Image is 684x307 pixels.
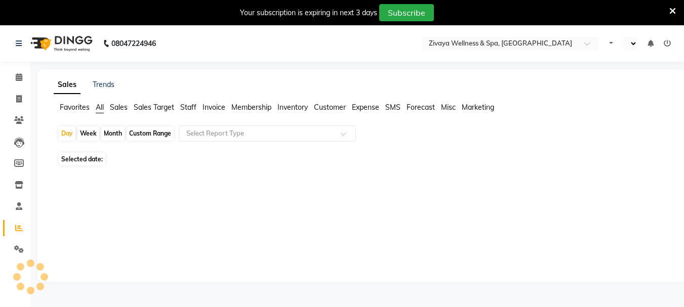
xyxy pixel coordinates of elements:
div: Week [77,126,99,141]
span: Marketing [462,103,494,112]
span: Expense [352,103,379,112]
span: Sales [110,103,128,112]
button: Subscribe [379,4,434,21]
a: Sales [54,76,81,94]
span: Invoice [203,103,225,112]
img: logo [26,29,95,58]
span: Forecast [407,103,435,112]
span: Favorites [60,103,90,112]
span: Sales Target [134,103,174,112]
div: Day [59,126,75,141]
div: Your subscription is expiring in next 3 days [240,8,377,18]
span: Misc [441,103,456,112]
span: All [96,103,104,112]
span: Inventory [277,103,308,112]
div: Custom Range [127,126,174,141]
span: SMS [385,103,400,112]
span: Staff [180,103,196,112]
a: Trends [93,80,114,89]
span: Selected date: [59,153,105,165]
div: Month [101,126,125,141]
span: Customer [314,103,346,112]
b: 08047224946 [111,29,156,58]
span: Membership [231,103,271,112]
